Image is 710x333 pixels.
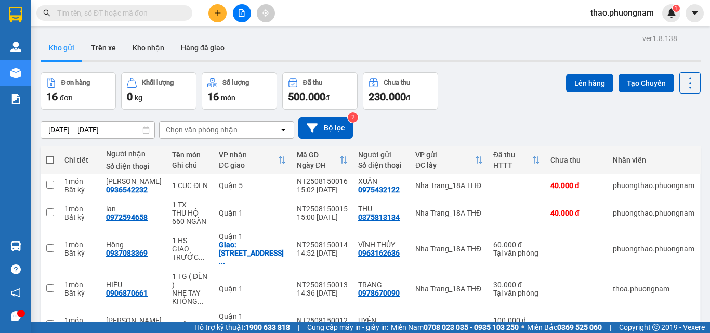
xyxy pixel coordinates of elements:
[297,177,348,185] div: NT2508150016
[172,161,208,169] div: Ghi chú
[57,7,180,19] input: Tìm tên, số ĐT hoặc mã đơn
[391,322,519,333] span: Miền Nam
[358,185,400,194] div: 0975432122
[222,79,249,86] div: Số lượng
[142,79,174,86] div: Khối lượng
[106,205,162,213] div: lan
[172,236,208,245] div: 1 HS
[173,35,233,60] button: Hàng đã giao
[288,90,325,103] span: 500.000
[415,245,483,253] div: Nha Trang_18A THĐ
[10,94,21,104] img: solution-icon
[686,4,704,22] button: caret-down
[613,245,694,253] div: phuongthao.phuongnam
[64,241,96,249] div: 1 món
[582,6,662,19] span: thao.phuongnam
[219,232,286,241] div: Quận 1
[384,79,410,86] div: Chưa thu
[61,79,90,86] div: Đơn hàng
[303,79,322,86] div: Đã thu
[11,311,21,321] span: message
[11,264,21,274] span: question-circle
[674,5,678,12] span: 1
[194,322,290,333] span: Hỗ trợ kỹ thuật:
[233,4,251,22] button: file-add
[10,42,21,52] img: warehouse-icon
[673,5,680,12] sup: 1
[358,177,405,185] div: XUÂN
[297,161,339,169] div: Ngày ĐH
[550,209,602,217] div: 40.000 đ
[307,322,388,333] span: Cung cấp máy in - giấy in:
[199,253,205,261] span: ...
[410,146,488,174] th: Toggle SortBy
[127,90,133,103] span: 0
[64,289,96,297] div: Bất kỳ
[557,323,602,331] strong: 0369 525 060
[619,74,674,92] button: Tạo Chuyến
[652,324,660,331] span: copyright
[667,8,676,18] img: icon-new-feature
[613,181,694,190] div: phuongthao.phuongnam
[172,151,208,159] div: Tên món
[297,241,348,249] div: NT2508150014
[527,322,602,333] span: Miền Bắc
[358,213,400,221] div: 0375813134
[493,316,540,325] div: 100.000 đ
[219,151,278,159] div: VP nhận
[214,9,221,17] span: plus
[415,321,483,329] div: Nha Trang_18A THĐ
[488,146,545,174] th: Toggle SortBy
[172,272,208,289] div: 1 TG ( ĐÈN )
[415,285,483,293] div: Nha Trang_18A THĐ
[219,241,286,265] div: Giao: 151-155, ĐƯỜNG BẾN VÂN ĐỒN, PHƯỜNG KHÁNH HỘI, QUẬN 4 GTN 40
[297,213,348,221] div: 15:00 [DATE]
[41,122,154,138] input: Select a date range.
[106,213,148,221] div: 0972594658
[358,289,400,297] div: 0978670090
[172,321,208,329] div: 1 XỐP
[297,185,348,194] div: 15:02 [DATE]
[521,325,524,329] span: ⚪️
[106,150,162,158] div: Người nhận
[64,281,96,289] div: 1 món
[64,185,96,194] div: Bất kỳ
[690,8,700,18] span: caret-down
[106,241,162,249] div: Hồng
[219,257,225,265] span: ...
[198,297,204,305] span: ...
[613,285,694,293] div: thoa.phuongnam
[415,161,475,169] div: ĐC lấy
[292,146,353,174] th: Toggle SortBy
[64,213,96,221] div: Bất kỳ
[214,146,292,174] th: Toggle SortBy
[493,151,532,159] div: Đã thu
[43,9,50,17] span: search
[297,316,348,325] div: NT2508150012
[493,241,540,249] div: 60.000 đ
[106,249,148,257] div: 0937083369
[297,205,348,213] div: NT2508150015
[219,161,278,169] div: ĐC giao
[358,241,405,249] div: VĨNH THỦY
[121,72,196,110] button: Khối lượng0kg
[64,316,96,325] div: 1 món
[348,112,358,123] sup: 2
[221,94,235,102] span: món
[172,201,208,209] div: 1 TX
[219,312,286,321] div: Quận 1
[424,323,519,331] strong: 0708 023 035 - 0935 103 250
[415,151,475,159] div: VP gửi
[358,249,400,257] div: 0963162636
[610,322,611,333] span: |
[207,90,219,103] span: 16
[10,68,21,78] img: warehouse-icon
[493,281,540,289] div: 30.000 đ
[566,74,613,92] button: Lên hàng
[613,156,694,164] div: Nhân viên
[202,72,277,110] button: Số lượng16món
[219,285,286,293] div: Quận 1
[298,322,299,333] span: |
[550,156,602,164] div: Chưa thu
[172,181,208,190] div: 1 CỤC ĐEN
